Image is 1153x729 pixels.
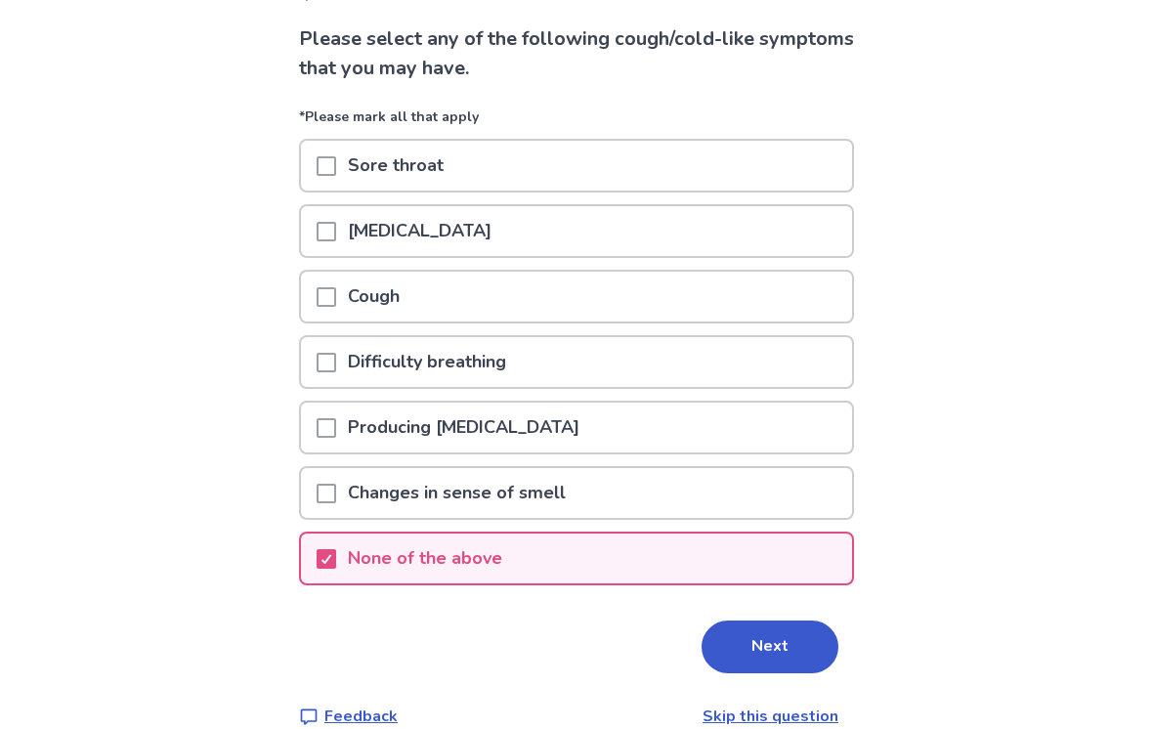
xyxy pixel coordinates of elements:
[336,403,591,452] p: Producing [MEDICAL_DATA]
[324,705,398,728] p: Feedback
[336,534,514,583] p: None of the above
[336,337,518,387] p: Difficulty breathing
[336,206,503,256] p: [MEDICAL_DATA]
[702,621,838,673] button: Next
[336,468,577,518] p: Changes in sense of smell
[703,706,838,727] a: Skip this question
[336,272,411,322] p: Cough
[299,705,398,728] a: Feedback
[336,141,455,191] p: Sore throat
[299,24,854,83] p: Please select any of the following cough/cold-like symptoms that you may have.
[299,107,854,139] p: *Please mark all that apply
